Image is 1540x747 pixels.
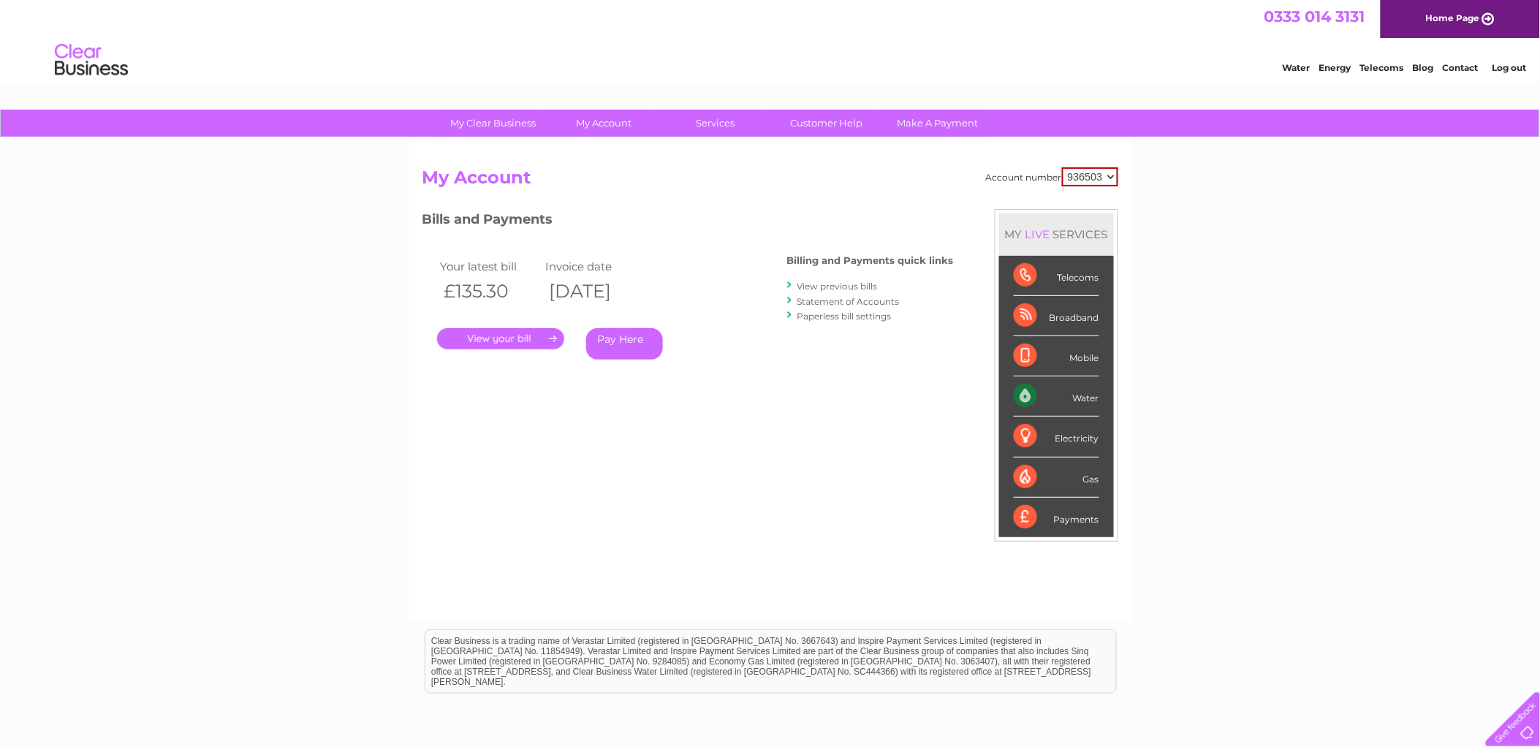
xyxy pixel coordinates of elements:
[1014,256,1099,296] div: Telecoms
[1014,458,1099,498] div: Gas
[1413,62,1434,73] a: Blog
[1014,417,1099,457] div: Electricity
[1023,227,1053,241] div: LIVE
[437,328,564,349] a: .
[1492,62,1526,73] a: Log out
[1264,7,1365,26] a: 0333 014 3131
[542,257,647,276] td: Invoice date
[766,110,887,137] a: Customer Help
[797,311,892,322] a: Paperless bill settings
[1014,296,1099,336] div: Broadband
[999,213,1114,255] div: MY SERVICES
[877,110,998,137] a: Make A Payment
[1319,62,1351,73] a: Energy
[797,296,900,307] a: Statement of Accounts
[1014,498,1099,537] div: Payments
[542,276,647,306] th: [DATE]
[1360,62,1404,73] a: Telecoms
[422,209,954,235] h3: Bills and Payments
[1283,62,1310,73] a: Water
[544,110,664,137] a: My Account
[54,38,129,83] img: logo.png
[437,276,542,306] th: £135.30
[433,110,553,137] a: My Clear Business
[655,110,775,137] a: Services
[1014,376,1099,417] div: Water
[422,167,1118,195] h2: My Account
[1443,62,1479,73] a: Contact
[986,167,1118,186] div: Account number
[1014,336,1099,376] div: Mobile
[425,8,1116,71] div: Clear Business is a trading name of Verastar Limited (registered in [GEOGRAPHIC_DATA] No. 3667643...
[437,257,542,276] td: Your latest bill
[797,281,878,292] a: View previous bills
[787,255,954,266] h4: Billing and Payments quick links
[586,328,663,360] a: Pay Here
